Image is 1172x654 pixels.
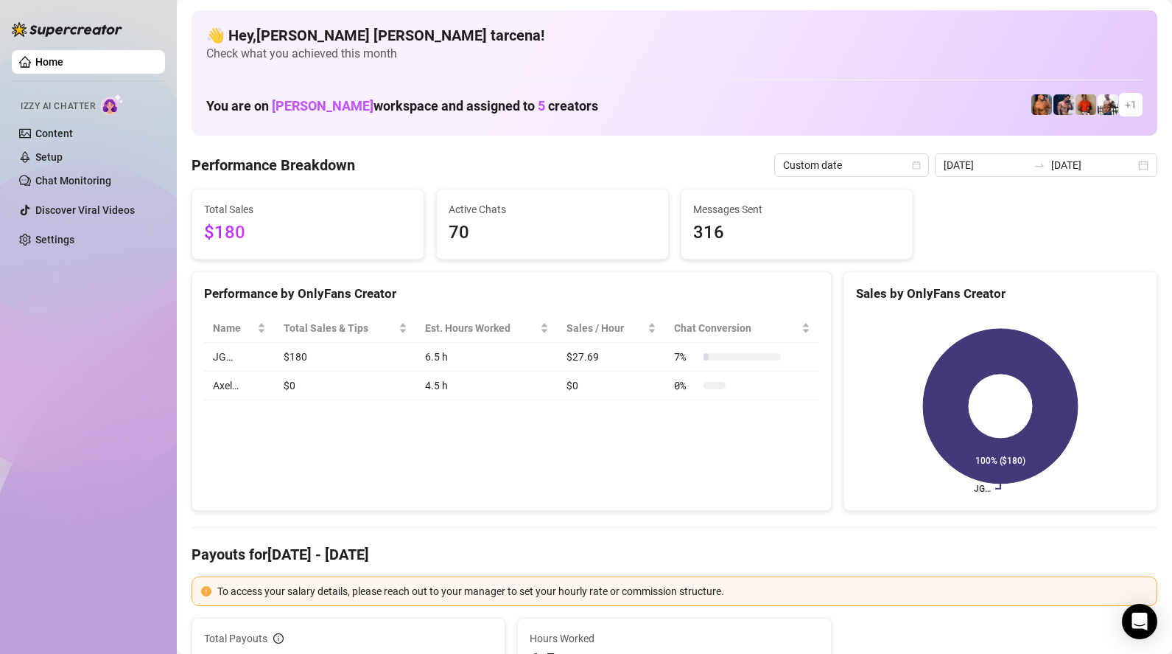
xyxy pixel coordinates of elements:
[204,201,412,218] span: Total Sales
[1122,604,1157,639] div: Open Intercom Messenger
[275,314,415,343] th: Total Sales & Tips
[35,204,135,216] a: Discover Viral Videos
[538,98,545,114] span: 5
[1125,97,1137,113] span: + 1
[284,320,395,336] span: Total Sales & Tips
[558,343,665,372] td: $27.69
[566,320,645,336] span: Sales / Hour
[206,98,598,114] h1: You are on workspace and assigned to creators
[674,378,698,394] span: 0 %
[856,284,1145,304] div: Sales by OnlyFans Creator
[21,100,95,114] span: Izzy AI Chatter
[204,630,267,647] span: Total Payouts
[1053,94,1074,115] img: Axel
[35,56,63,68] a: Home
[449,219,656,247] span: 70
[35,128,73,139] a: Content
[273,633,284,644] span: info-circle
[1034,159,1045,171] span: swap-right
[275,343,415,372] td: $180
[201,586,211,596] span: exclamation-circle
[416,372,558,400] td: 4.5 h
[912,161,921,170] span: calendar
[1051,157,1135,173] input: End date
[693,219,901,247] span: 316
[204,343,275,372] td: JG…
[674,349,698,365] span: 7 %
[206,25,1143,46] h4: 👋 Hey, [PERSON_NAME] [PERSON_NAME] tarcena !
[783,154,920,176] span: Custom date
[425,320,538,336] div: Est. Hours Worked
[213,320,254,336] span: Name
[192,544,1157,565] h4: Payouts for [DATE] - [DATE]
[558,314,665,343] th: Sales / Hour
[35,234,74,246] a: Settings
[416,343,558,372] td: 6.5 h
[974,484,991,494] text: JG…
[665,314,819,343] th: Chat Conversion
[693,201,901,218] span: Messages Sent
[217,583,1148,599] div: To access your salary details, please reach out to your manager to set your hourly rate or commis...
[558,372,665,400] td: $0
[204,372,275,400] td: Axel…
[1075,94,1096,115] img: Justin
[35,151,63,163] a: Setup
[1031,94,1052,115] img: JG
[1098,94,1118,115] img: JUSTIN
[275,372,415,400] td: $0
[1034,159,1045,171] span: to
[944,157,1028,173] input: Start date
[101,94,124,115] img: AI Chatter
[449,201,656,218] span: Active Chats
[192,155,355,175] h4: Performance Breakdown
[530,630,818,647] span: Hours Worked
[204,314,275,343] th: Name
[12,22,122,37] img: logo-BBDzfeDw.svg
[272,98,373,114] span: [PERSON_NAME]
[206,46,1143,62] span: Check what you achieved this month
[204,284,819,304] div: Performance by OnlyFans Creator
[35,175,111,187] a: Chat Monitoring
[204,219,412,247] span: $180
[674,320,799,336] span: Chat Conversion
